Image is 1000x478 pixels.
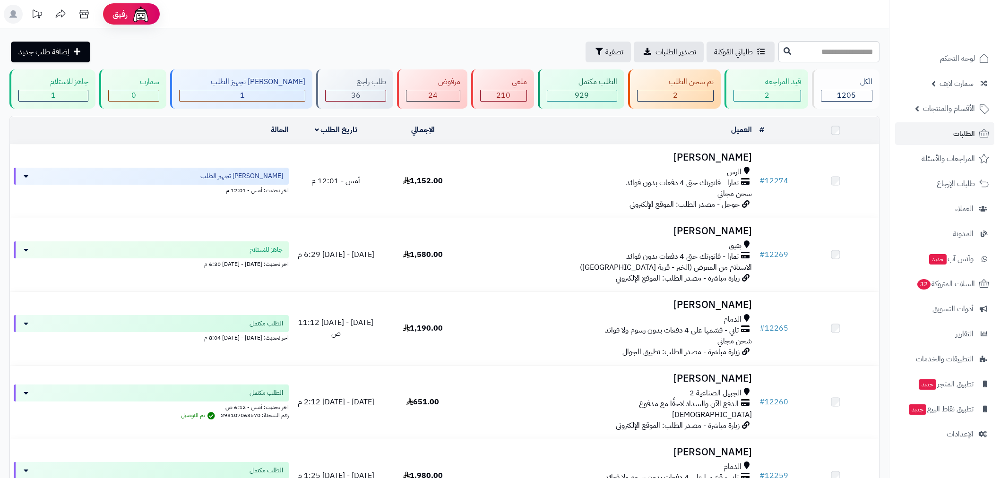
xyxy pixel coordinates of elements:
[109,90,159,101] div: 0
[481,90,526,101] div: 210
[181,411,217,419] span: تم التوصيل
[8,69,97,109] a: جاهز للاستلام 1
[298,249,374,260] span: [DATE] - [DATE] 6:29 م
[580,262,752,273] span: الاستلام من المعرض (الخبر - قرية [GEOGRAPHIC_DATA])
[895,248,994,270] a: وآتس آبجديد
[298,396,374,408] span: [DATE] - [DATE] 2:12 م
[480,77,527,87] div: ملغي
[547,90,617,101] div: 929
[759,175,788,187] a: #12274
[51,90,56,101] span: 1
[298,317,373,339] span: [DATE] - [DATE] 11:12 ص
[131,5,150,24] img: ai-face.png
[411,124,435,136] a: الإجمالي
[626,251,739,262] span: تمارا - فاتورتك حتى 4 دفعات بدون فوائد
[919,379,936,390] span: جديد
[638,90,713,101] div: 2
[895,298,994,320] a: أدوات التسويق
[734,90,801,101] div: 2
[250,319,283,328] span: الطلب مكتمل
[895,172,994,195] a: طلبات الإرجاع
[622,346,740,358] span: زيارة مباشرة - مصدر الطلب: تطبيق الجوال
[605,46,623,58] span: تصفية
[250,466,283,475] span: الطلب مكتمل
[179,77,305,87] div: [PERSON_NAME] تجهيز الطلب
[351,90,361,101] span: 36
[406,90,459,101] div: 24
[837,90,856,101] span: 1205
[947,427,974,441] span: الإعدادات
[536,69,626,109] a: الطلب مكتمل 929
[470,447,752,458] h3: [PERSON_NAME]
[895,47,994,70] a: لوحة التحكم
[953,227,974,240] span: المدونة
[727,167,741,178] span: الرس
[923,102,975,115] span: الأقسام والمنتجات
[895,273,994,295] a: السلات المتروكة32
[922,152,975,165] span: المراجعات والأسئلة
[325,77,386,87] div: طلب راجع
[108,77,159,87] div: سمارت
[895,323,994,345] a: التقارير
[723,69,810,109] a: قيد المراجعه 2
[496,90,510,101] span: 210
[637,77,714,87] div: تم شحن الطلب
[916,277,975,290] span: السلات المتروكة
[821,77,872,87] div: الكل
[917,279,931,290] span: 32
[14,401,289,411] div: اخر تحديث: أمس - 6:12 ص
[250,245,283,255] span: جاهز للاستلام
[759,124,764,136] a: #
[759,323,788,334] a: #12265
[616,273,740,284] span: زيارة مباشرة - مصدر الطلب: الموقع الإلكتروني
[655,46,696,58] span: تصدير الطلبات
[895,373,994,395] a: تطبيق المتجرجديد
[240,90,245,101] span: 1
[575,90,589,101] span: 929
[729,240,741,251] span: بقيق
[25,5,49,26] a: تحديثات المنصة
[616,420,740,431] span: زيارة مباشرة - مصدر الطلب: الموقع الإلكتروني
[895,348,994,370] a: التطبيقات والخدمات
[733,77,801,87] div: قيد المراجعه
[469,69,536,109] a: ملغي 210
[470,299,752,310] h3: [PERSON_NAME]
[586,42,631,62] button: تصفية
[717,188,752,199] span: شحن مجاني
[759,175,765,187] span: #
[955,202,974,215] span: العملاء
[895,423,994,445] a: الإعدادات
[14,332,289,342] div: اخر تحديث: [DATE] - [DATE] 8:04 م
[314,69,395,109] a: طلب راجع 36
[759,396,765,408] span: #
[11,42,90,62] a: إضافة طلب جديد
[936,19,991,39] img: logo-2.png
[403,249,443,260] span: 1,580.00
[470,152,752,163] h3: [PERSON_NAME]
[605,325,739,336] span: تابي - قسّمها على 4 دفعات بدون رسوم ولا فوائد
[928,252,974,265] span: وآتس آب
[250,388,283,398] span: الطلب مكتمل
[639,399,739,410] span: الدفع الآن والسداد لاحقًا مع مدفوع
[673,90,678,101] span: 2
[315,124,358,136] a: تاريخ الطلب
[97,69,168,109] a: سمارت 0
[953,127,975,140] span: الطلبات
[765,90,769,101] span: 2
[956,327,974,341] span: التقارير
[634,42,704,62] a: تصدير الطلبات
[19,90,88,101] div: 1
[629,199,740,210] span: جوجل - مصدر الطلب: الموقع الإلكتروني
[626,178,739,188] span: تمارا - فاتورتك حتى 4 دفعات بدون فوائد
[759,323,765,334] span: #
[180,90,305,101] div: 1
[403,175,443,187] span: 1,152.00
[326,90,386,101] div: 36
[717,335,752,347] span: شحن مجاني
[14,185,289,195] div: اخر تحديث: أمس - 12:01 م
[895,222,994,245] a: المدونة
[428,90,438,101] span: 24
[916,352,974,366] span: التطبيقات والخدمات
[112,9,128,20] span: رفيق
[724,461,741,472] span: الدمام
